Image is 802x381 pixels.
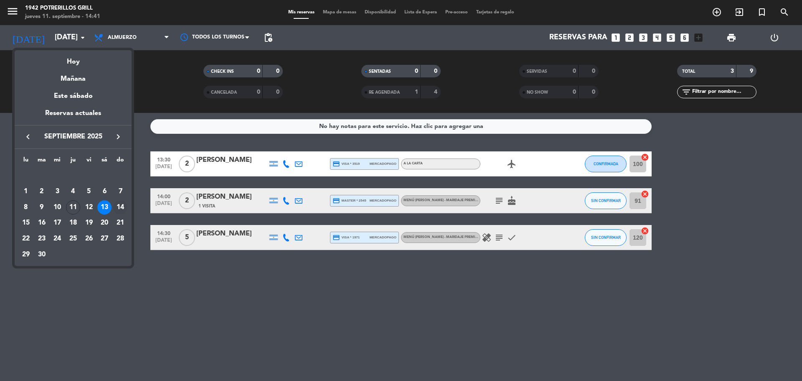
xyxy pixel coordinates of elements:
td: 13 de septiembre de 2025 [97,199,113,215]
div: 18 [66,216,80,230]
td: 6 de septiembre de 2025 [97,184,113,199]
div: 14 [113,200,127,215]
td: 22 de septiembre de 2025 [18,231,34,247]
td: 16 de septiembre de 2025 [34,215,50,231]
div: 29 [19,248,33,262]
div: 2 [35,184,49,199]
th: lunes [18,155,34,168]
span: septiembre 2025 [36,131,111,142]
td: 27 de septiembre de 2025 [97,231,113,247]
div: 11 [66,200,80,215]
div: 23 [35,232,49,246]
button: keyboard_arrow_right [111,131,126,142]
td: SEP. [18,168,128,184]
th: sábado [97,155,113,168]
td: 7 de septiembre de 2025 [112,184,128,199]
th: viernes [81,155,97,168]
div: Hoy [15,50,132,67]
td: 8 de septiembre de 2025 [18,199,34,215]
div: 8 [19,200,33,215]
td: 10 de septiembre de 2025 [49,199,65,215]
td: 19 de septiembre de 2025 [81,215,97,231]
div: 21 [113,216,127,230]
div: 12 [82,200,96,215]
td: 20 de septiembre de 2025 [97,215,113,231]
td: 28 de septiembre de 2025 [112,231,128,247]
th: jueves [65,155,81,168]
td: 1 de septiembre de 2025 [18,184,34,199]
td: 12 de septiembre de 2025 [81,199,97,215]
i: keyboard_arrow_right [113,132,123,142]
td: 24 de septiembre de 2025 [49,231,65,247]
div: 7 [113,184,127,199]
td: 14 de septiembre de 2025 [112,199,128,215]
div: 15 [19,216,33,230]
div: 20 [97,216,112,230]
div: 16 [35,216,49,230]
td: 11 de septiembre de 2025 [65,199,81,215]
div: 10 [50,200,64,215]
div: Este sábado [15,84,132,108]
div: 27 [97,232,112,246]
th: miércoles [49,155,65,168]
td: 26 de septiembre de 2025 [81,231,97,247]
div: 5 [82,184,96,199]
div: 3 [50,184,64,199]
div: 17 [50,216,64,230]
div: 9 [35,200,49,215]
td: 2 de septiembre de 2025 [34,184,50,199]
div: Reservas actuales [15,108,132,125]
div: 4 [66,184,80,199]
div: 22 [19,232,33,246]
td: 9 de septiembre de 2025 [34,199,50,215]
button: keyboard_arrow_left [20,131,36,142]
th: domingo [112,155,128,168]
div: 19 [82,216,96,230]
td: 25 de septiembre de 2025 [65,231,81,247]
td: 30 de septiembre de 2025 [34,247,50,263]
div: 30 [35,248,49,262]
th: martes [34,155,50,168]
div: Mañana [15,67,132,84]
div: 28 [113,232,127,246]
div: 24 [50,232,64,246]
td: 17 de septiembre de 2025 [49,215,65,231]
i: keyboard_arrow_left [23,132,33,142]
td: 4 de septiembre de 2025 [65,184,81,199]
div: 13 [97,200,112,215]
td: 15 de septiembre de 2025 [18,215,34,231]
td: 5 de septiembre de 2025 [81,184,97,199]
div: 26 [82,232,96,246]
td: 21 de septiembre de 2025 [112,215,128,231]
div: 6 [97,184,112,199]
td: 29 de septiembre de 2025 [18,247,34,263]
div: 25 [66,232,80,246]
td: 18 de septiembre de 2025 [65,215,81,231]
td: 3 de septiembre de 2025 [49,184,65,199]
td: 23 de septiembre de 2025 [34,231,50,247]
div: 1 [19,184,33,199]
